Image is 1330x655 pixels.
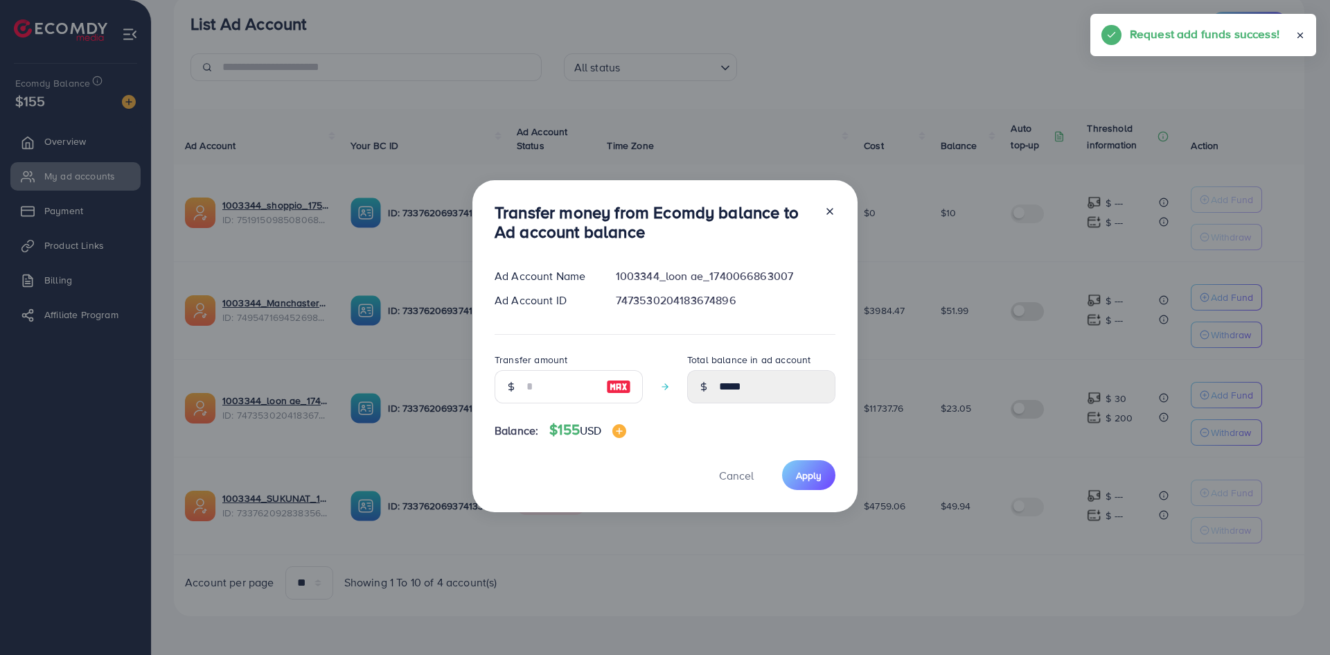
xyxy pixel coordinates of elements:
[495,353,567,367] label: Transfer amount
[484,292,605,308] div: Ad Account ID
[484,268,605,284] div: Ad Account Name
[702,460,771,490] button: Cancel
[605,268,846,284] div: 1003344_loon ae_1740066863007
[549,421,626,439] h4: $155
[605,292,846,308] div: 7473530204183674896
[1130,25,1279,43] h5: Request add funds success!
[580,423,601,438] span: USD
[796,469,822,482] span: Apply
[612,424,626,438] img: image
[782,460,835,490] button: Apply
[606,378,631,395] img: image
[495,202,813,243] h3: Transfer money from Ecomdy balance to Ad account balance
[719,468,754,483] span: Cancel
[687,353,810,367] label: Total balance in ad account
[495,423,538,439] span: Balance:
[1271,593,1320,645] iframe: Chat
